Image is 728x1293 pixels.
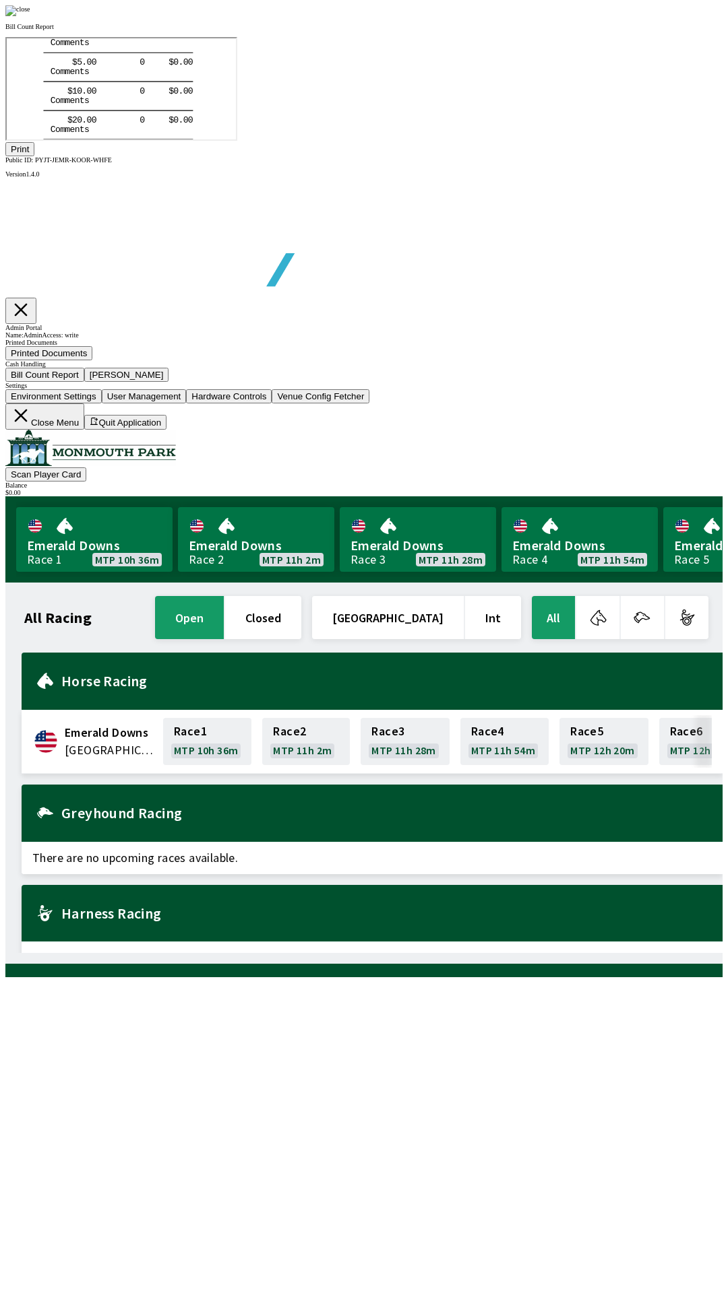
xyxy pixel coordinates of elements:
[5,156,723,164] div: Public ID:
[35,156,112,164] span: PYJT-JEMR-KOOR-WHFE
[5,482,723,489] div: Balance
[61,807,712,818] h2: Greyhound Racing
[580,554,644,565] span: MTP 11h 54m
[502,507,658,572] a: Emerald DownsRace 4MTP 11h 54m
[167,48,173,58] tspan: 0
[225,596,301,639] button: closed
[312,596,464,639] button: [GEOGRAPHIC_DATA]
[75,77,81,87] tspan: .
[512,554,547,565] div: Race 4
[133,48,138,58] tspan: 0
[5,403,84,430] button: Close Menu
[53,58,59,68] tspan: m
[85,77,90,87] tspan: 0
[36,178,423,320] img: global tote logo
[68,58,73,68] tspan: n
[177,48,182,58] tspan: 0
[419,554,483,565] span: MTP 11h 28m
[351,554,386,565] div: Race 3
[65,724,155,741] span: Emerald Downs
[44,58,49,68] tspan: C
[84,415,166,430] button: Quit Application
[49,58,54,68] tspan: o
[102,389,187,403] button: User Management
[65,77,71,87] tspan: 2
[73,86,78,96] tspan: t
[58,58,63,68] tspan: m
[371,745,435,756] span: MTP 11h 28m
[174,745,238,756] span: MTP 10h 36m
[61,48,66,58] tspan: $
[5,430,176,466] img: venue logo
[5,324,723,331] div: Admin Portal
[95,554,159,565] span: MTP 10h 36m
[512,537,647,554] span: Emerald Downs
[162,77,167,87] tspan: $
[5,360,723,368] div: Cash Handling
[5,467,86,482] button: Scan Player Card
[262,554,321,565] span: MTP 11h 2m
[22,842,723,874] span: There are no upcoming races available.
[181,48,187,58] tspan: 0
[5,389,102,403] button: Environment Settings
[189,537,324,554] span: Emerald Downs
[61,675,712,686] h2: Horse Racing
[172,48,177,58] tspan: .
[465,596,521,639] button: Int
[471,726,504,737] span: Race 4
[49,86,54,96] tspan: o
[5,346,92,360] button: Printed Documents
[58,86,63,96] tspan: m
[272,389,369,403] button: Venue Config Fetcher
[63,58,69,68] tspan: e
[174,726,207,737] span: Race 1
[273,726,306,737] span: Race 2
[24,612,92,623] h1: All Racing
[262,718,350,765] a: Race2MTP 11h 2m
[273,745,332,756] span: MTP 11h 2m
[73,58,78,68] tspan: t
[44,86,49,96] tspan: C
[177,77,182,87] tspan: 0
[5,142,34,156] button: Print
[172,77,177,87] tspan: .
[27,554,62,565] div: Race 1
[155,596,224,639] button: open
[70,48,75,58] tspan: 0
[75,48,81,58] tspan: .
[189,554,224,565] div: Race 2
[5,37,237,141] iframe: ReportvIEWER
[570,745,634,756] span: MTP 12h 20m
[65,741,155,759] span: United States
[85,48,90,58] tspan: 0
[78,58,83,68] tspan: s
[5,331,723,339] div: Name: Admin Access: write
[5,5,30,16] img: close
[5,23,723,30] p: Bill Count Report
[61,77,66,87] tspan: $
[559,718,648,765] a: Race5MTP 12h 20m
[471,745,535,756] span: MTP 11h 54m
[532,596,575,639] button: All
[5,170,723,178] div: Version 1.4.0
[61,908,712,919] h2: Harness Racing
[460,718,549,765] a: Race4MTP 11h 54m
[178,507,334,572] a: Emerald DownsRace 2MTP 11h 2m
[5,489,723,496] div: $ 0.00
